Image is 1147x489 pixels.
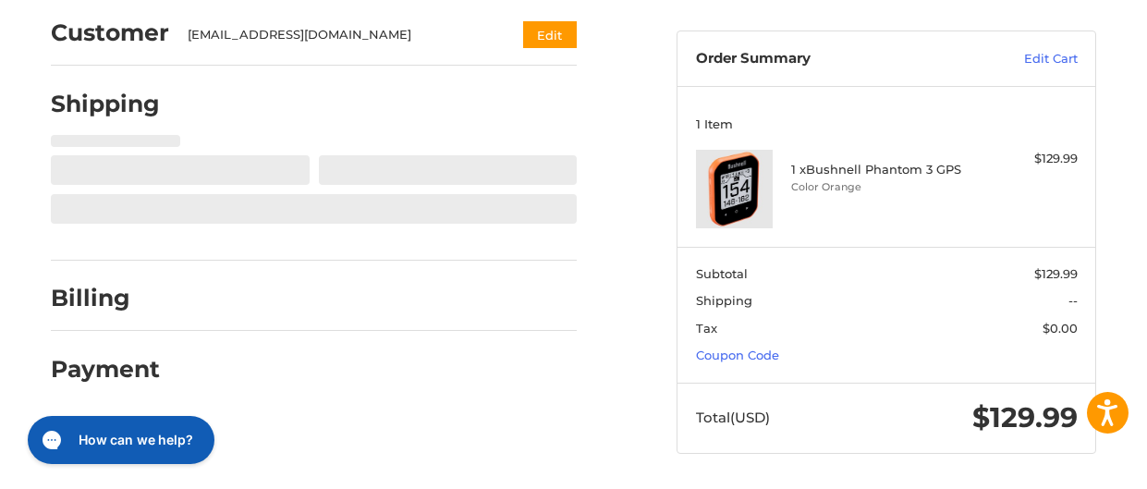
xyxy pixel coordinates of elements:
[982,150,1077,168] div: $129.99
[791,179,978,195] li: Color Orange
[696,266,748,281] span: Subtotal
[523,21,577,48] button: Edit
[188,26,488,44] div: [EMAIL_ADDRESS][DOMAIN_NAME]
[51,284,159,312] h2: Billing
[696,321,717,336] span: Tax
[1034,266,1078,281] span: $129.99
[1068,293,1078,308] span: --
[696,116,1078,131] h3: 1 Item
[791,162,978,177] h4: 1 x Bushnell Phantom 3 GPS
[956,50,1078,68] a: Edit Cart
[18,410,220,471] iframe: Gorgias live chat messenger
[696,293,752,308] span: Shipping
[696,348,779,362] a: Coupon Code
[696,409,770,426] span: Total (USD)
[696,50,956,68] h3: Order Summary
[51,355,160,384] h2: Payment
[1043,321,1078,336] span: $0.00
[51,18,169,47] h2: Customer
[972,400,1078,434] span: $129.99
[51,90,160,118] h2: Shipping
